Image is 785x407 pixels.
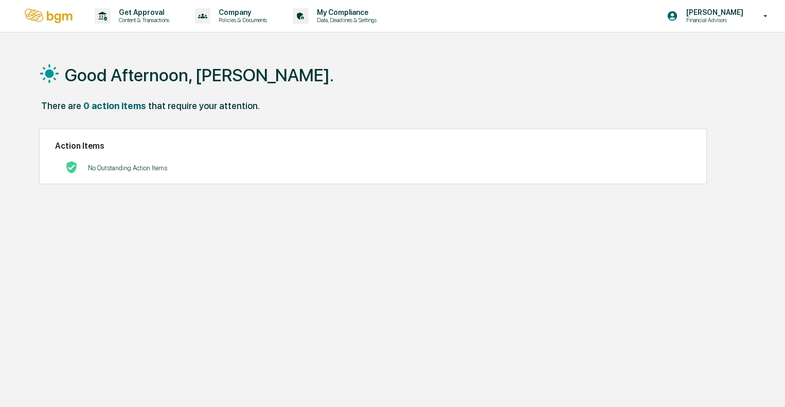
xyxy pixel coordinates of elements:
[111,8,174,16] p: Get Approval
[83,100,146,111] div: 0 action items
[210,8,272,16] p: Company
[678,16,748,24] p: Financial Advisors
[309,8,382,16] p: My Compliance
[25,9,74,23] img: logo
[41,100,81,111] div: There are
[88,164,167,172] p: No Outstanding Action Items
[65,161,78,173] img: No Actions logo
[65,65,334,85] h1: Good Afternoon, [PERSON_NAME].
[148,100,260,111] div: that require your attention.
[309,16,382,24] p: Data, Deadlines & Settings
[55,141,691,151] h2: Action Items
[678,8,748,16] p: [PERSON_NAME]
[210,16,272,24] p: Policies & Documents
[111,16,174,24] p: Content & Transactions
